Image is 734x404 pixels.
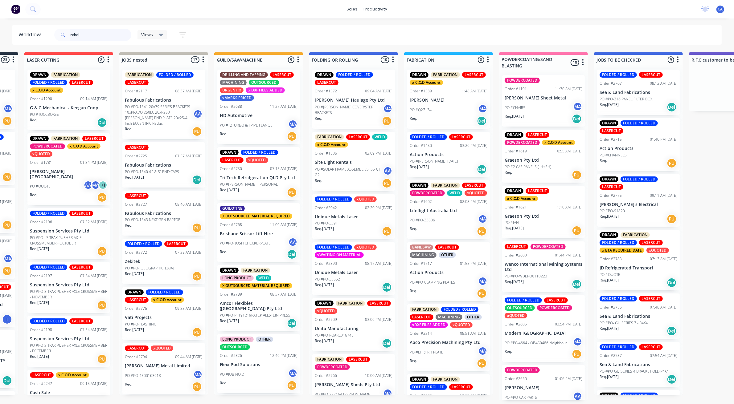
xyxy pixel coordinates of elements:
[439,252,456,258] div: OTHER
[30,87,63,93] div: x C.O.D Account
[69,211,93,216] div: LASERCUT
[410,134,447,140] div: FOLDED / ROLLED
[502,130,585,183] div: DRAWNLASERCUTPOWDERCOATEDx C.O.D AccountOrder #161910:55 AM [DATE]Graeson Pty LtdPO #2 CAR PANELS...
[410,261,432,266] div: Order #1717
[572,226,582,236] div: PU
[315,220,340,226] p: PO #PO-33911
[315,178,322,184] p: Req.
[288,119,297,129] div: MA
[125,259,203,264] p: Zekitek
[477,164,487,174] div: Del
[462,183,486,188] div: LASERCUT
[410,116,417,121] p: Req.
[98,180,108,190] div: + 1
[3,254,13,263] div: MA
[646,248,669,253] div: xQUOTED
[502,241,585,292] div: LASERCUTPOWDERCOATEDOrder #260001:44 PM [DATE]Wenco International Mining Systems LtdPO #PO-WBEPO0...
[315,116,322,121] p: Req.
[505,140,540,145] div: POWDERCOATED
[365,88,392,94] div: 09:04 AM [DATE]
[287,131,297,141] div: PU
[505,95,582,101] p: [PERSON_NAME] Sheet Metal
[315,80,338,85] div: LASERCUT
[410,280,455,285] p: PO #PO-CLAMPING PLATES
[667,214,677,224] div: PU
[597,118,680,171] div: DRAWNFOLDED / ROLLEDLASERCUTOrder #271501:40 PM [DATE]Action ProductsPO #CHANNELSReq.PU
[270,104,297,109] div: 11:27 AM [DATE]
[410,226,417,232] p: Req.
[600,240,637,245] div: FOLDED / ROLLED
[220,206,245,211] div: GUILOTINE
[383,166,392,176] div: AA
[220,249,227,255] p: Req.
[2,220,12,230] div: PU
[220,95,254,101] div: xMARKS PRICED
[80,96,108,102] div: 09:14 AM [DATE]
[270,222,297,228] div: 11:09 AM [DATE]
[30,192,37,198] p: Req.
[241,150,278,155] div: FOLDED / ROLLED
[125,169,179,175] p: PO #PO-1540 4 " & 5" END CAPS
[505,164,551,170] p: PO #2 CAR PANELS (LH+RH)
[125,126,132,132] p: Req.
[410,143,432,148] div: Order #1450
[220,187,239,193] p: Req. [DATE]
[410,88,432,94] div: Order #1389
[372,134,388,140] div: WELD
[505,196,538,201] div: x C.O.D Account
[220,87,244,93] div: URGENT!!!!
[505,220,519,225] p: PO #IAN
[410,72,429,78] div: DRAWN
[315,98,392,103] p: [PERSON_NAME] Haulage Pty Ltd
[382,116,392,126] div: PU
[97,192,107,202] div: PU
[315,214,392,220] p: Unique Metals Laser
[125,80,149,85] div: LASERCUT
[600,256,622,262] div: Order #2783
[51,72,80,78] div: FABRICATION
[462,72,486,78] div: LASERCUT
[600,96,652,102] p: PO #PO-316 PANEL FILTER BOX
[478,277,487,286] div: MA
[80,160,108,165] div: 01:34 PM [DATE]
[125,145,149,150] div: LASERCUT
[315,252,364,258] div: xWAITING ON MATERIAL
[30,184,51,189] p: PO #QUOTE
[122,70,205,139] div: FABRICATIONFOLDED / ROLLEDLASERCUTOrder #211708:37 AM [DATE]Fabulous FabricationsPO #PO-1541 20x7...
[410,190,445,196] div: POWDERCOATED
[220,213,292,219] div: X OUTSOURCED MATERIAL REQUIRED
[478,214,487,224] div: MA
[460,143,487,148] div: 03:26 PM [DATE]
[639,72,663,78] div: LASERCUT
[505,273,547,279] p: PO #PO-WBEPO0110223
[667,278,677,288] div: Del
[572,170,582,180] div: PU
[241,268,270,273] div: FABRICATION
[220,72,268,78] div: DRILLING AND TAPPING
[220,123,273,128] p: PO #T2TURBO & J PIPE FLANGE
[164,241,188,247] div: LASERCUT
[192,223,202,233] div: PU
[505,170,512,175] p: Req.
[600,265,677,271] p: JD Refrigerated Transport
[220,222,242,228] div: Order #2768
[97,246,107,256] div: PU
[30,282,108,288] p: Suspension Services Pty Ltd
[288,237,297,247] div: AA
[505,158,582,163] p: Graeson Pty Ltd
[505,262,582,272] p: Wenco International Mining Systems Ltd
[600,184,623,190] div: LASERCUT
[220,283,292,289] div: X OUTSOURCED MATERIAL REQUIRED
[505,188,523,194] div: DRAWN
[125,271,144,277] p: Req. [DATE]
[312,70,395,129] div: DRAWNFOLDED / ROLLEDLASERCUTOrder #157209:04 AM [DATE][PERSON_NAME] Haulage Pty LtdPO #[PERSON_NA...
[220,175,297,180] p: Tri Tech Refridgeration QLD Pty Ltd
[125,211,203,216] p: Fabulous Fabrications
[600,72,637,78] div: FOLDED / ROLLED
[270,166,297,172] div: 07:15 AM [DATE]
[69,265,93,270] div: LASERCUT
[217,147,300,200] div: DRAWNFOLDED / ROLLEDLASERCUTxQUOTEDOrder #275007:15 AM [DATE]Tri Tech Refridgeration QLD Pty LtdP...
[410,244,433,250] div: BANDSAW
[315,270,392,275] p: Unique Metals Laser
[382,282,392,292] div: Del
